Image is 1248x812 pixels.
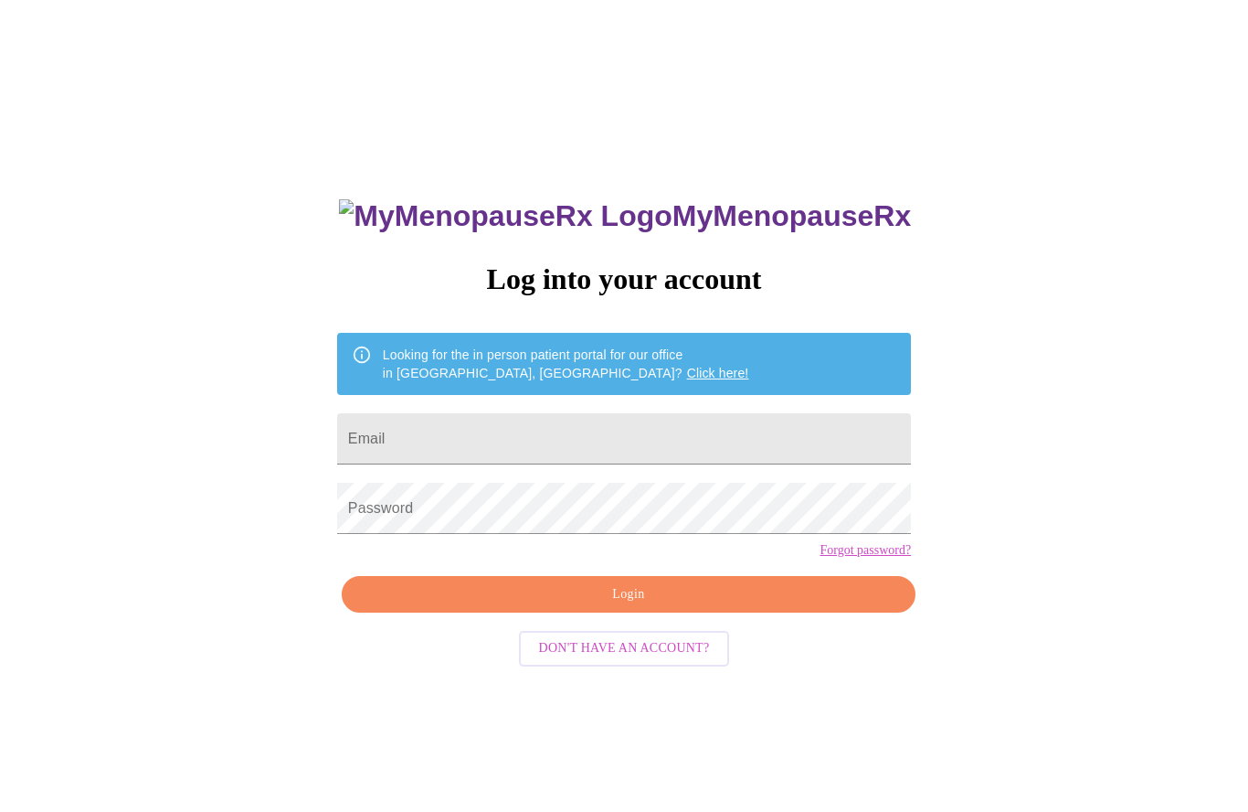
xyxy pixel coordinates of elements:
[342,576,915,614] button: Login
[339,199,911,233] h3: MyMenopauseRx
[539,637,710,660] span: Don't have an account?
[687,366,749,380] a: Click here!
[383,338,749,390] div: Looking for the in person patient portal for our office in [GEOGRAPHIC_DATA], [GEOGRAPHIC_DATA]?
[514,639,735,655] a: Don't have an account?
[337,262,911,296] h3: Log into your account
[363,583,894,606] span: Login
[820,543,911,558] a: Forgot password?
[519,631,730,667] button: Don't have an account?
[339,199,672,233] img: MyMenopauseRx Logo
